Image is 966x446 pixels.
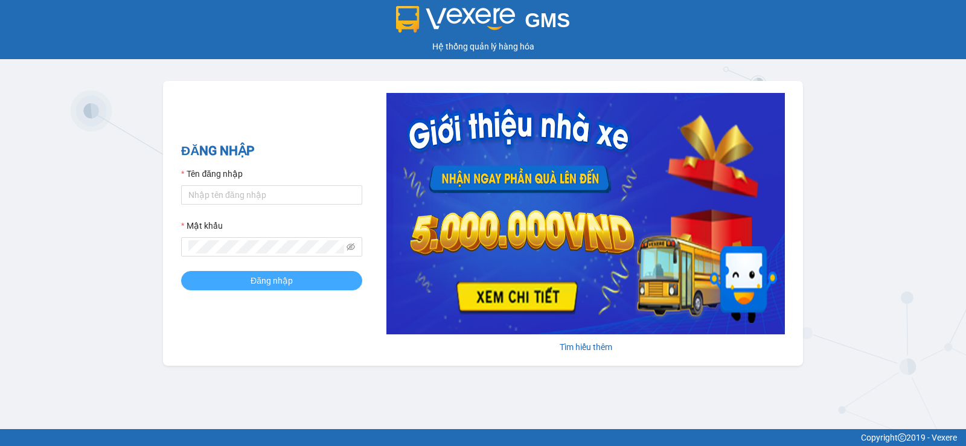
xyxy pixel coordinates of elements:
[188,240,344,253] input: Mật khẩu
[386,93,785,334] img: banner-0
[251,274,293,287] span: Đăng nhập
[181,167,243,180] label: Tên đăng nhập
[181,141,362,161] h2: ĐĂNG NHẬP
[181,219,223,232] label: Mật khẩu
[181,185,362,205] input: Tên đăng nhập
[347,243,355,251] span: eye-invisible
[525,9,570,31] span: GMS
[3,40,963,53] div: Hệ thống quản lý hàng hóa
[396,18,571,28] a: GMS
[386,340,785,354] div: Tìm hiểu thêm
[898,433,906,442] span: copyright
[9,431,957,444] div: Copyright 2019 - Vexere
[396,6,516,33] img: logo 2
[181,271,362,290] button: Đăng nhập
